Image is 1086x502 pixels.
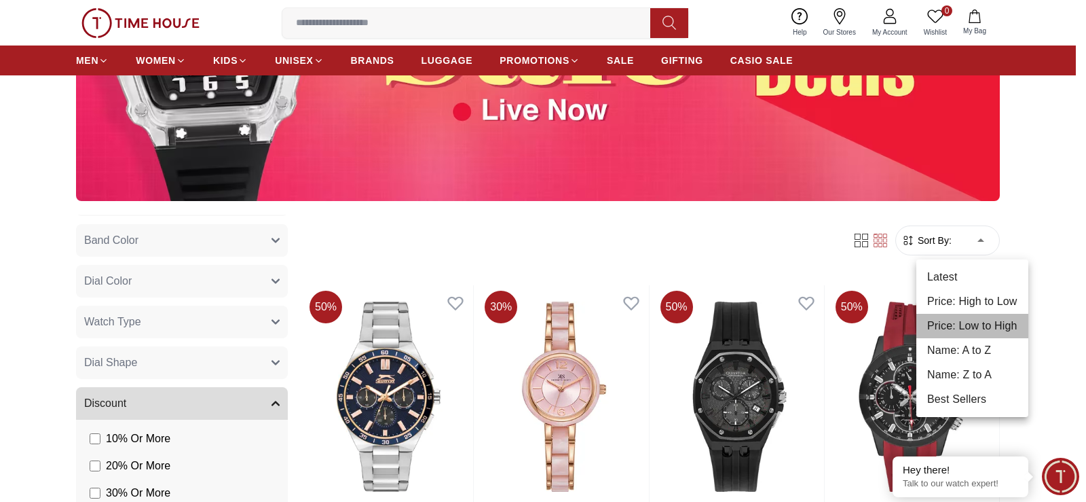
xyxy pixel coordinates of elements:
li: Best Sellers [916,387,1028,412]
li: Price: Low to High [916,314,1028,338]
div: Chat Widget [1042,458,1079,495]
li: Latest [916,265,1028,289]
p: Talk to our watch expert! [903,478,1018,490]
li: Name: A to Z [916,338,1028,363]
div: Hey there! [903,463,1018,477]
li: Price: High to Low [916,289,1028,314]
li: Name: Z to A [916,363,1028,387]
